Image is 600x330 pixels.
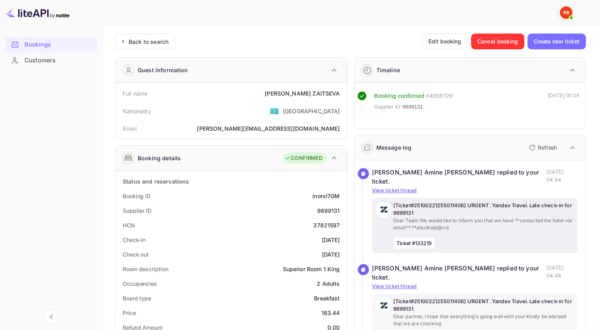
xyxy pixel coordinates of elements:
[123,221,135,229] div: HCN
[5,37,97,52] a: Bookings
[376,66,400,74] div: Timeline
[548,92,579,114] div: [DATE] 00:59
[317,206,340,215] div: 9699131
[285,154,322,162] div: CONFIRMED
[24,40,93,49] div: Bookings
[6,6,69,19] img: LiteAPI logo
[393,298,574,313] p: [Ticket#25100221255011406] URGENT. Yandex Travel. Late check-in for 9699131
[123,309,136,317] div: Price
[24,56,93,65] div: Customers
[123,294,151,302] div: Board type
[123,265,168,273] div: Room description
[426,92,452,101] div: # 4058729
[314,294,340,302] div: Breakfast
[527,34,586,49] button: Create new ticket
[123,89,148,97] div: Full name
[123,236,146,244] div: Check-in
[283,107,340,115] div: [GEOGRAPHIC_DATA]
[123,192,151,200] div: Booking ID
[312,192,340,200] div: lnorxI7GM
[376,298,392,313] img: AwvSTEc2VUhQAAAAAElFTkSuQmCC
[372,283,578,291] p: View ticket thread
[322,250,340,259] div: [DATE]
[5,53,97,68] div: Customers
[393,238,435,249] span: Ticket #133219
[372,168,546,186] div: [PERSON_NAME] Amine [PERSON_NAME] replied to your ticket.
[138,66,188,74] div: Guest information
[123,206,151,215] div: Supplier ID
[376,143,412,152] div: Message log
[372,264,546,282] div: [PERSON_NAME] Amine [PERSON_NAME] replied to your ticket.
[546,264,578,282] p: [DATE] 04:44
[374,103,402,111] span: Supplier ID:
[129,37,168,46] div: Back to search
[402,103,423,111] span: 9699131
[197,124,340,133] div: [PERSON_NAME][EMAIL_ADDRESS][DOMAIN_NAME]
[393,313,574,327] p: Dear partner, I hope that everything's going well with you! Kindly be advised that we are checking
[393,217,574,231] p: Dear Team We would like to inform you that we have **contacted the hotel via email** **abudhabi@tra
[317,279,340,288] div: 2 Adults
[471,34,524,49] button: Cancel booking
[5,53,97,67] a: Customers
[422,34,468,49] button: Edit booking
[270,104,279,118] span: United States
[376,202,392,217] img: AwvSTEc2VUhQAAAAAElFTkSuQmCC
[44,309,58,324] button: Collapse navigation
[538,143,557,152] p: Refresh
[313,221,340,229] div: 37821597
[372,187,578,195] p: View ticket thread
[374,92,424,101] div: Booking confirmed
[524,141,560,154] button: Refresh
[560,6,572,19] img: Yandex Support
[393,202,574,217] p: [Ticket#25100221255011406] URGENT. Yandex Travel. Late check-in for 9699131
[322,236,340,244] div: [DATE]
[138,154,181,162] div: Booking details
[123,177,189,186] div: Status and reservations
[123,124,136,133] div: Email
[321,309,340,317] div: 163.44
[123,107,151,115] div: Nationality
[123,279,157,288] div: Occupancies
[265,89,340,97] div: [PERSON_NAME] ZAITSEVA
[283,265,340,273] div: Superior Room 1 King
[546,168,578,186] p: [DATE] 04:54
[123,250,149,259] div: Check out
